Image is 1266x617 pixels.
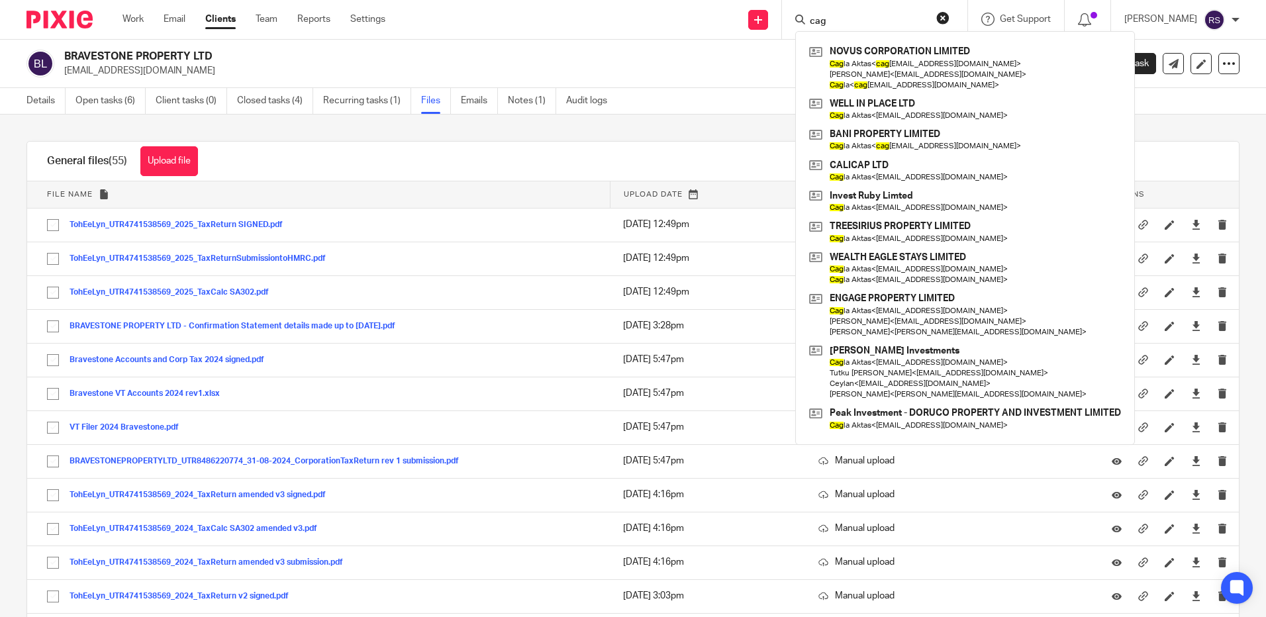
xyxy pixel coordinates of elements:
p: [DATE] 12:49pm [623,252,792,265]
a: Closed tasks (4) [237,88,313,114]
p: [DATE] 4:16pm [623,555,792,569]
input: Select [40,381,66,406]
input: Select [40,348,66,373]
input: Select [40,314,66,339]
a: Download [1191,218,1201,231]
span: File name [47,191,93,198]
button: TohEeLyn_UTR4741538569_2024_TaxReturn amended v3 submission.pdf [70,558,353,567]
a: Audit logs [566,88,617,114]
input: Select [40,280,66,305]
a: Clients [205,13,236,26]
span: Get Support [1000,15,1051,24]
p: [PERSON_NAME] [1124,13,1197,26]
p: [DATE] 5:47pm [623,387,792,400]
a: Open tasks (6) [75,88,146,114]
a: Details [26,88,66,114]
input: Select [40,516,66,542]
a: Email [164,13,185,26]
button: Upload file [140,146,198,176]
input: Select [40,483,66,508]
button: BRAVESTONEPROPERTYLTD_UTR8486220774_31-08-2024_CorporationTaxReturn rev 1 submission.pdf [70,457,469,466]
h2: BRAVESTONE PROPERTY LTD [64,50,860,64]
h1: General files [47,154,127,168]
button: TohEeLyn_UTR4741538569_2025_TaxReturn SIGNED.pdf [70,220,293,230]
a: Team [256,13,277,26]
input: Select [40,584,66,609]
a: Download [1191,522,1201,535]
p: Manual upload [818,454,1080,467]
input: Select [40,449,66,474]
a: Client tasks (0) [156,88,227,114]
a: Download [1191,353,1201,366]
a: Download [1191,252,1201,265]
p: Manual upload [818,488,1080,501]
a: Download [1191,420,1201,434]
button: TohEeLyn_UTR4741538569_2024_TaxReturn amended v3 signed.pdf [70,491,336,500]
a: Download [1191,319,1201,332]
input: Select [40,550,66,575]
p: [DATE] 5:47pm [623,420,792,434]
button: Clear [936,11,950,24]
a: Download [1191,589,1201,602]
p: [DATE] 12:49pm [623,218,792,231]
p: Manual upload [818,589,1080,602]
p: [DATE] 4:16pm [623,522,792,535]
a: Settings [350,13,385,26]
a: Download [1191,555,1201,569]
button: Bravestone VT Accounts 2024 rev1.xlsx [70,389,230,399]
p: [DATE] 5:47pm [623,454,792,467]
a: Download [1191,454,1201,467]
p: [DATE] 12:49pm [623,285,792,299]
a: Notes (1) [508,88,556,114]
a: Recurring tasks (1) [323,88,411,114]
img: svg%3E [1204,9,1225,30]
a: Files [421,88,451,114]
p: [DATE] 3:03pm [623,589,792,602]
button: TohEeLyn_UTR4741538569_2024_TaxCalc SA302 amended v3.pdf [70,524,327,534]
button: TohEeLyn_UTR4741538569_2025_TaxCalc SA302.pdf [70,288,279,297]
a: Emails [461,88,498,114]
input: Select [40,246,66,271]
p: [EMAIL_ADDRESS][DOMAIN_NAME] [64,64,1059,77]
a: Work [122,13,144,26]
button: VT Filer 2024 Bravestone.pdf [70,423,189,432]
button: TohEeLyn_UTR4741538569_2025_TaxReturnSubmissiontoHMRC.pdf [70,254,336,263]
a: Download [1191,285,1201,299]
button: BRAVESTONE PROPERTY LTD - Confirmation Statement details made up to [DATE].pdf [70,322,405,331]
input: Search [808,16,928,28]
a: Download [1191,387,1201,400]
span: Upload date [624,191,683,198]
p: Manual upload [818,522,1080,535]
button: Bravestone Accounts and Corp Tax 2024 signed.pdf [70,356,274,365]
button: TohEeLyn_UTR4741538569_2024_TaxReturn v2 signed.pdf [70,592,299,601]
span: (55) [109,156,127,166]
input: Select [40,213,66,238]
p: [DATE] 4:16pm [623,488,792,501]
a: Reports [297,13,330,26]
img: svg%3E [26,50,54,77]
a: Download [1191,488,1201,501]
img: Pixie [26,11,93,28]
p: [DATE] 5:47pm [623,353,792,366]
p: Manual upload [818,555,1080,569]
input: Select [40,415,66,440]
p: [DATE] 3:28pm [623,319,792,332]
